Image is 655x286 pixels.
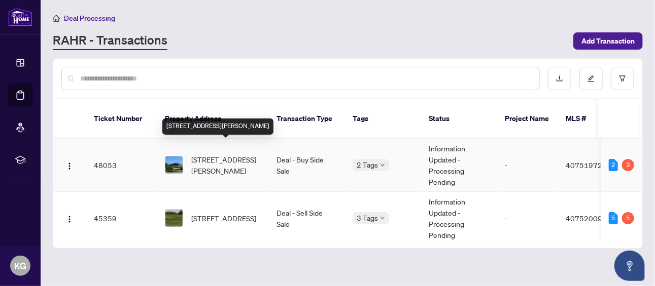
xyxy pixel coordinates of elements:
span: 40752009 [566,214,602,223]
img: thumbnail-img [165,210,183,227]
div: 5 [609,212,618,224]
span: edit [588,75,595,82]
span: 3 Tags [357,212,378,224]
th: MLS # [558,99,618,139]
button: Logo [61,157,78,173]
th: Transaction Type [268,99,344,139]
div: 2 [609,159,618,171]
span: Add Transaction [581,33,635,49]
div: 5 [622,212,634,224]
td: Information Updated - Processing Pending [421,192,497,245]
th: Tags [344,99,421,139]
span: down [380,162,385,168]
img: Logo [65,215,74,223]
span: [STREET_ADDRESS][PERSON_NAME] [191,154,260,176]
span: 2 Tags [357,159,378,171]
th: Ticket Number [86,99,157,139]
button: Add Transaction [573,32,643,50]
button: Open asap [614,251,645,281]
button: edit [579,67,603,90]
span: down [380,216,385,221]
img: thumbnail-img [165,156,183,174]
td: Information Updated - Processing Pending [421,139,497,192]
span: download [556,75,563,82]
span: filter [619,75,626,82]
img: Logo [65,162,74,170]
td: 48053 [86,139,157,192]
div: [STREET_ADDRESS][PERSON_NAME] [162,118,273,135]
span: [STREET_ADDRESS] [191,213,256,224]
button: Logo [61,210,78,226]
button: filter [611,67,634,90]
td: Deal - Buy Side Sale [268,139,344,192]
span: KG [14,259,26,273]
th: Property Address [157,99,268,139]
div: 3 [622,159,634,171]
span: home [53,15,60,22]
td: - [497,139,558,192]
span: 40751972 [566,160,602,170]
td: 45359 [86,192,157,245]
td: Deal - Sell Side Sale [268,192,344,245]
th: Status [421,99,497,139]
th: Project Name [497,99,558,139]
img: logo [8,8,32,26]
td: - [497,192,558,245]
button: download [548,67,571,90]
a: RAHR - Transactions [53,32,167,50]
span: Deal Processing [64,14,115,23]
